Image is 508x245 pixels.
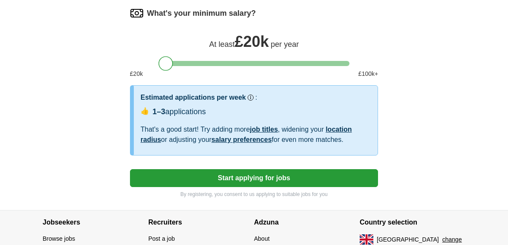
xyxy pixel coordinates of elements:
a: About [254,235,270,242]
p: By registering, you consent to us applying to suitable jobs for you [130,190,378,198]
a: Post a job [148,235,175,242]
a: salary preferences [211,136,271,143]
span: [GEOGRAPHIC_DATA] [377,235,439,244]
span: £ 20k [235,33,269,50]
span: At least [209,40,235,49]
img: UK flag [360,234,373,245]
img: salary.png [130,6,144,20]
button: Start applying for jobs [130,169,378,187]
span: 1–3 [153,107,165,116]
a: job titles [250,126,278,133]
a: Browse jobs [43,235,75,242]
div: applications [153,106,206,118]
h4: Country selection [360,210,465,234]
label: What's your minimum salary? [147,8,256,19]
h3: Estimated applications per week [141,92,246,103]
span: £ 20 k [130,69,143,78]
h3: : [255,92,257,103]
button: change [442,235,462,244]
span: per year [271,40,299,49]
span: 👍 [141,106,149,116]
div: That's a good start! Try adding more , widening your or adjusting your for even more matches. [141,124,371,145]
